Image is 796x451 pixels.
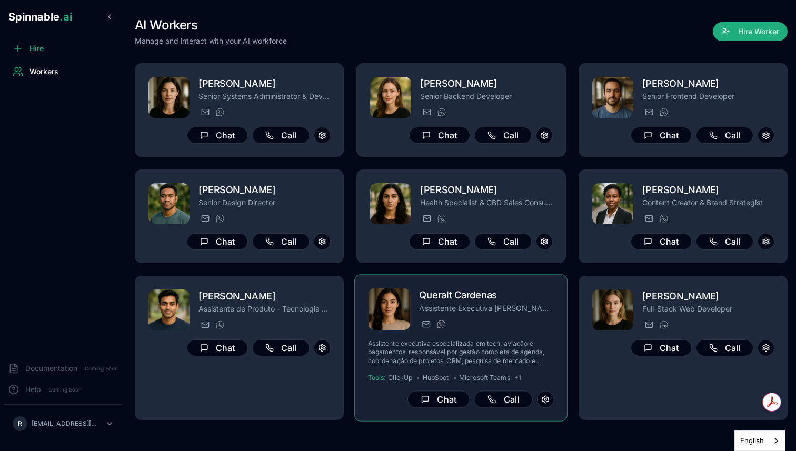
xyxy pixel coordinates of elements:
img: Ryan Schmidt [148,289,190,330]
button: Call [696,233,753,250]
button: WhatsApp [657,106,670,118]
h2: [PERSON_NAME] [198,289,331,304]
p: Assistente Executiva [PERSON_NAME] [420,303,554,313]
h2: [PERSON_NAME] [198,183,331,197]
button: Call [252,339,310,356]
img: WhatsApp [216,320,224,329]
span: • [417,374,421,382]
button: Call [696,127,753,144]
h2: [PERSON_NAME] [198,76,331,91]
img: WhatsApp [437,108,446,116]
div: Language [734,430,785,451]
button: Call [474,233,532,250]
a: Hire Worker [713,27,788,38]
img: WhatsApp [437,214,446,223]
img: Zina Darwish [370,183,411,224]
img: WhatsApp [660,320,668,329]
button: Send email to riley.janssen@getspinnable.ai [420,106,433,118]
p: Senior Design Director [198,197,331,208]
button: WhatsApp [213,212,226,225]
span: .ai [59,11,72,23]
button: WhatsApp [435,106,447,118]
h2: [PERSON_NAME] [420,76,552,91]
span: Coming Soon [45,385,85,395]
button: Call [474,127,532,144]
span: Spinnable [8,11,72,23]
button: Chat [409,233,470,250]
img: WhatsApp [660,214,668,223]
span: • [453,374,457,382]
button: Send email to yeshi.buthelezi@getspinnable.ai [642,212,655,225]
p: Senior Backend Developer [420,91,552,102]
button: Send email to isla.perez@getspinnable.ai [642,318,655,331]
button: WhatsApp [213,106,226,118]
img: Owen Tanaka [148,183,190,224]
h2: Queralt Cardenas [420,288,554,303]
span: Coming Soon [82,364,121,374]
p: Senior Frontend Developer [642,91,774,102]
span: Hire [29,43,44,54]
span: R [18,419,22,428]
img: Ivan Tan [592,77,633,118]
img: WhatsApp [216,214,224,223]
button: WhatsApp [434,318,447,330]
button: WhatsApp [657,212,670,225]
button: Chat [187,127,248,144]
img: Isla Perez [592,289,633,330]
p: Senior Systems Administrator & DevOps Engineer [198,91,331,102]
button: Send email to owen.tanaka@getspinnable.ai [198,212,211,225]
img: WhatsApp [660,108,668,116]
p: Content Creator & Brand Strategist [642,197,774,208]
p: Full-Stack Web Developer [642,304,774,314]
button: Call [474,391,533,408]
p: Assistente de Produto - Tecnologia de Aviação [198,304,331,314]
aside: Language selected: English [734,430,785,451]
button: Chat [631,233,692,250]
button: Send email to queralt.cardenas@getspinnable.ai [420,318,432,330]
span: Tools: [368,374,386,382]
button: WhatsApp [435,212,447,225]
span: HubSpot [423,374,449,382]
button: Chat [409,127,470,144]
p: Manage and interact with your AI workforce [135,36,287,46]
span: Documentation [25,363,77,374]
button: WhatsApp [213,318,226,331]
button: Chat [187,233,248,250]
button: Chat [187,339,248,356]
button: Send email to ivan.tan@getspinnable.ai [642,106,655,118]
button: Call [252,127,310,144]
button: Call [696,339,753,356]
button: R[EMAIL_ADDRESS][DOMAIN_NAME] [8,413,118,434]
button: Send email to emma.bélanger@getspinnable.ai [198,106,211,118]
button: Chat [408,391,470,408]
span: ClickUp [389,374,413,382]
p: Assistente executiva especializada em tech, aviação e pagamentos, responsável por gestão completa... [368,339,554,365]
button: Hire Worker [713,22,788,41]
h2: [PERSON_NAME] [642,289,774,304]
img: Yeshi Buthelezi [592,183,633,224]
span: Help [25,384,41,395]
img: Queralt Cardenas [369,288,411,330]
h2: [PERSON_NAME] [420,183,552,197]
button: WhatsApp [657,318,670,331]
img: Riley Janssen [370,77,411,118]
span: Workers [29,66,58,77]
p: Health Specialist & CBD Sales Consultant [420,197,552,208]
img: WhatsApp [437,320,445,328]
h2: [PERSON_NAME] [642,183,774,197]
img: WhatsApp [216,108,224,116]
button: Call [252,233,310,250]
h2: [PERSON_NAME] [642,76,774,91]
button: Chat [631,339,692,356]
button: Send email to ryan.schmidt@getspinnable.ai [198,318,211,331]
span: + 1 [514,374,521,382]
a: English [735,431,785,450]
img: Emma Bélanger [148,77,190,118]
button: Chat [631,127,692,144]
p: [EMAIL_ADDRESS][DOMAIN_NAME] [32,419,101,428]
h1: AI Workers [135,17,287,34]
span: Microsoft Teams [459,374,510,382]
button: Send email to zina.darwish@getspinnable.ai [420,212,433,225]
